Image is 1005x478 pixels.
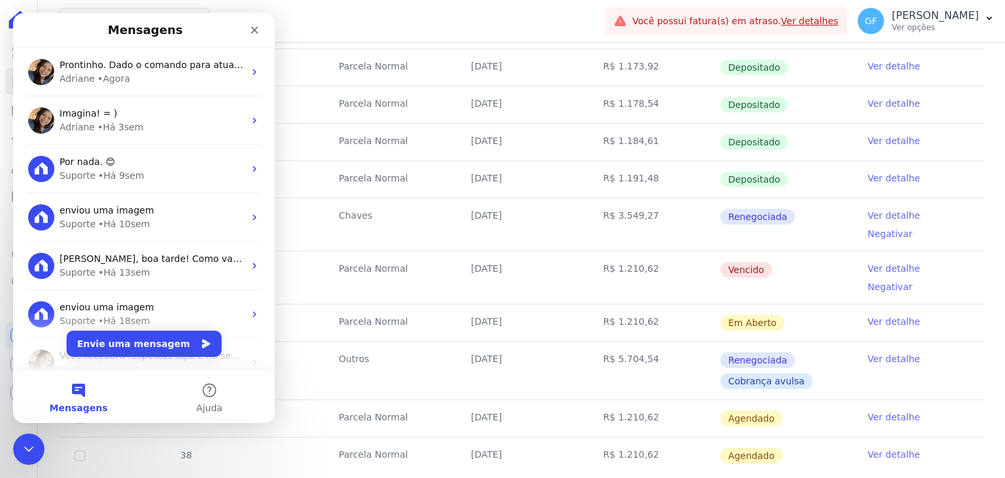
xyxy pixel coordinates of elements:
[847,3,1005,39] button: GF [PERSON_NAME] Ver opções
[720,262,772,278] span: Vencido
[455,161,588,198] td: [DATE]
[84,107,130,121] div: • Há 3sem
[588,251,720,304] td: R$ 1.210,62
[323,251,455,304] td: Parcela Normal
[868,134,920,147] a: Ver detalhe
[720,352,795,368] span: Renegociada
[46,143,102,154] span: Por nada. 😊
[84,59,117,73] div: • Agora
[720,448,783,464] span: Agendado
[720,373,813,389] span: Cobrança avulsa
[868,411,920,424] a: Ver detalhe
[720,315,785,331] span: Em Aberto
[455,251,588,304] td: [DATE]
[868,209,920,222] a: Ver detalhe
[85,204,137,218] div: • Há 10sem
[588,400,720,437] td: R$ 1.210,62
[868,448,920,461] a: Ver detalhe
[323,49,455,86] td: Parcela Normal
[46,240,344,251] span: [PERSON_NAME], boa tarde! Como vai? Aqui é a Paty. Deu certo?
[46,301,82,315] div: Suporte
[781,16,839,26] a: Ver detalhes
[720,134,788,150] span: Depositado
[455,49,588,86] td: [DATE]
[323,86,455,123] td: Parcela Normal
[13,433,44,465] iframe: Intercom live chat
[892,9,979,22] p: [PERSON_NAME]
[15,288,41,314] img: Profile image for Suporte
[632,14,838,28] span: Você possui fatura(s) em atraso.
[85,301,137,315] div: • Há 18sem
[85,156,131,170] div: • Há 9sem
[720,411,783,426] span: Agendado
[892,22,979,33] p: Ver opções
[868,282,913,292] a: Negativar
[46,156,82,170] div: Suporte
[323,124,455,160] td: Parcela Normal
[588,124,720,160] td: R$ 1.184,61
[75,450,85,461] input: default
[720,97,788,113] span: Depositado
[455,304,588,341] td: [DATE]
[455,124,588,160] td: [DATE]
[588,49,720,86] td: R$ 1.173,92
[868,60,920,73] a: Ver detalhe
[46,289,141,299] span: enviou uma imagem
[323,342,455,399] td: Outros
[323,198,455,251] td: Chaves
[131,358,262,410] button: Ajuda
[54,318,209,344] button: Envie uma mensagem
[868,352,920,365] a: Ver detalhe
[46,107,82,121] div: Adriane
[15,143,41,169] img: Profile image for Suporte
[46,350,69,363] div: Hent
[455,342,588,399] td: [DATE]
[37,390,95,399] span: Mensagens
[868,315,920,328] a: Ver detalhe
[455,86,588,123] td: [DATE]
[15,337,41,363] img: Profile image for Adriane
[323,437,455,474] td: Parcela Normal
[868,97,920,110] a: Ver detalhe
[720,209,795,225] span: Renegociada
[588,86,720,123] td: R$ 1.178,54
[868,229,913,239] a: Negativar
[15,94,41,120] img: Profile image for Adriane
[720,60,788,75] span: Depositado
[46,59,82,73] div: Adriane
[588,198,720,251] td: R$ 3.549,27
[15,46,41,72] img: Profile image for Adriane
[455,437,588,474] td: [DATE]
[46,253,82,267] div: Suporte
[865,16,877,26] span: GF
[15,240,41,266] img: Profile image for Suporte
[15,191,41,217] img: Profile image for Suporte
[46,337,771,348] span: Você receberá respostas aqui e no seu e-mail: ✉️ [PERSON_NAME][EMAIL_ADDRESS][DOMAIN_NAME] Nosso ...
[183,390,209,399] span: Ajuda
[59,8,209,33] button: [GEOGRAPHIC_DATA]
[588,342,720,399] td: R$ 5.704,54
[323,304,455,341] td: Parcela Normal
[455,198,588,251] td: [DATE]
[323,400,455,437] td: Parcela Normal
[46,95,104,105] span: Imagina! = )
[46,46,328,57] span: Prontinho. Dado o comando para atualização das parcelas. ; )
[46,192,141,202] span: enviou uma imagem
[71,350,123,363] div: • Há 21sem
[85,253,137,267] div: • Há 13sem
[720,172,788,187] span: Depositado
[588,161,720,198] td: R$ 1.191,48
[868,262,920,275] a: Ver detalhe
[588,437,720,474] td: R$ 1.210,62
[323,161,455,198] td: Parcela Normal
[868,172,920,185] a: Ver detalhe
[179,450,192,460] span: 38
[13,13,275,423] iframe: Intercom live chat
[588,304,720,341] td: R$ 1.210,62
[46,204,82,218] div: Suporte
[455,400,588,437] td: [DATE]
